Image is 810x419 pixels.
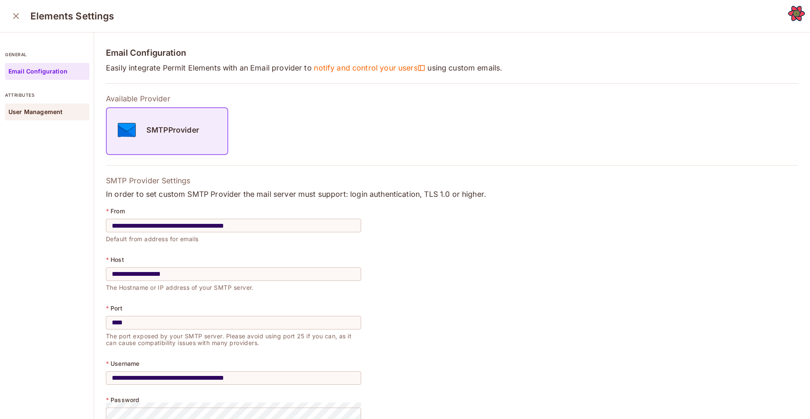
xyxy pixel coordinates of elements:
[146,126,199,134] h5: SMTPProvider
[106,94,798,104] p: Available Provider
[111,208,125,215] p: From
[314,63,425,73] span: notify and control your users
[5,51,89,58] p: general
[8,68,67,75] p: Email Configuration
[106,189,798,199] p: In order to set custom SMTP Provider the mail server must support: login authentication, TLS 1.0 ...
[106,232,361,242] p: Default from address for emails
[111,256,124,263] p: Host
[106,63,798,73] p: Easily integrate Permit Elements with an Email provider to using custom emails.
[8,109,62,115] p: User Management
[111,360,139,367] p: Username
[106,281,361,291] p: The Hostname or IP address of your SMTP server.
[111,305,122,312] p: Port
[111,397,139,403] p: Password
[5,92,89,98] p: attributes
[106,329,361,346] p: The port exposed by your SMTP server. Please avoid using port 25 if you can, as it can cause comp...
[788,5,805,22] button: Open React Query Devtools
[8,8,24,24] button: close
[106,48,798,58] h4: Email Configuration
[30,10,114,22] h3: Elements Settings
[106,176,798,186] p: SMTP Provider Settings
